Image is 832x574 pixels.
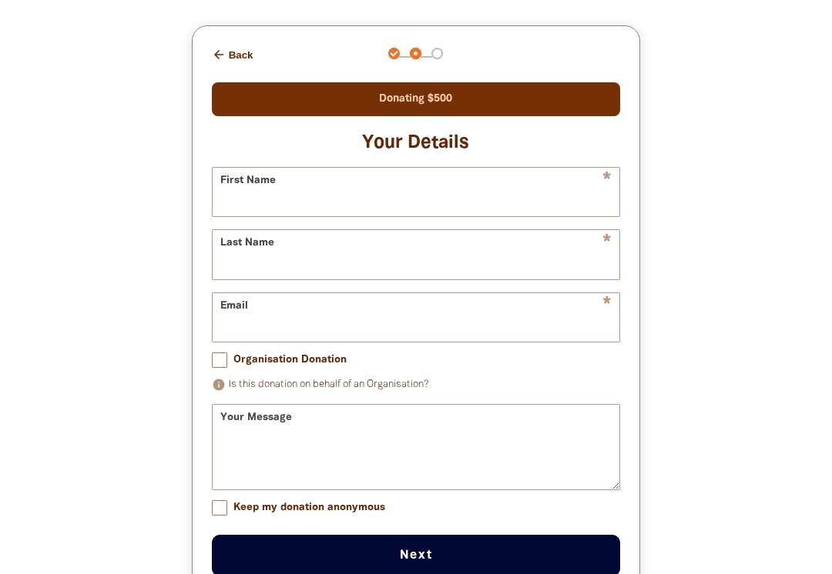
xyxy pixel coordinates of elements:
[410,48,421,59] button: Navigate to step 2 of 3 to enter your details
[212,132,621,155] h3: Your Details
[212,48,226,62] i: arrow_back
[212,500,227,516] input: Keep my donation anonymous
[212,375,621,394] p: Is this donation on behalf of an Organisation?
[212,82,621,116] div: Donating $500
[212,352,227,368] input: Organisation Donation
[206,42,260,68] button: Back
[388,48,400,59] button: Navigate to step 1 of 3 to enter your donation amount
[233,500,385,515] span: Keep my donation anonymous
[233,352,347,367] span: Organisation Donation
[212,378,226,392] i: info
[431,48,443,59] button: Navigate to step 3 of 3 to enter your payment details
